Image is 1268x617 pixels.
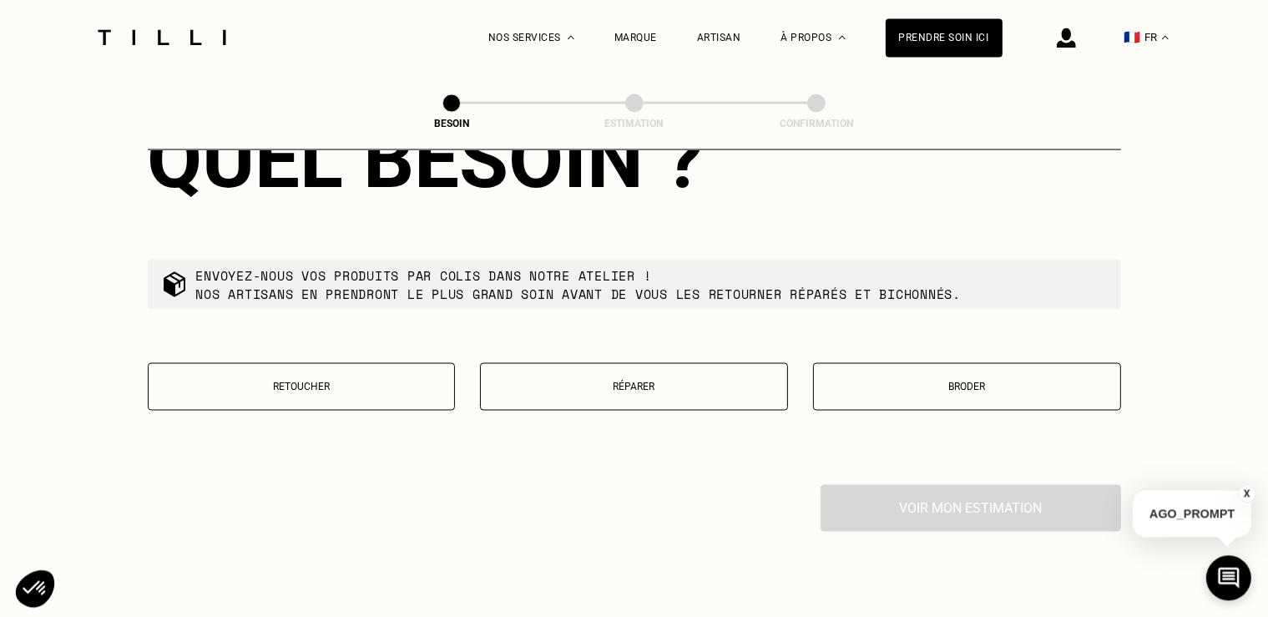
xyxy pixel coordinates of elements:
[196,266,962,302] p: Envoyez-nous vos produits par colis dans notre atelier ! Nos artisans en prendront le plus grand ...
[568,35,574,39] img: Menu déroulant
[480,362,788,410] button: Réparer
[733,117,900,129] div: Confirmation
[92,29,232,45] img: Logo du service de couturière Tilli
[368,117,535,129] div: Besoin
[813,362,1121,410] button: Broder
[161,271,188,297] img: commande colis
[1124,29,1141,45] span: 🇫🇷
[1057,28,1076,48] img: icône connexion
[886,18,1003,57] a: Prendre soin ici
[551,117,718,129] div: Estimation
[1133,490,1251,537] p: AGO_PROMPT
[1162,35,1169,39] img: menu déroulant
[697,32,741,43] a: Artisan
[839,35,846,39] img: Menu déroulant à propos
[822,381,1112,392] p: Broder
[614,32,657,43] a: Marque
[148,112,1121,205] div: Quel besoin ?
[157,381,447,392] p: Retoucher
[489,381,779,392] p: Réparer
[1239,484,1255,503] button: X
[148,362,456,410] button: Retoucher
